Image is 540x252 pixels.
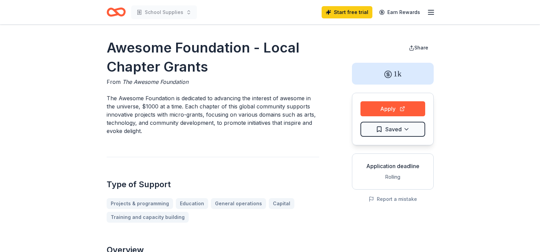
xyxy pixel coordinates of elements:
[369,195,417,203] button: Report a mistake
[131,5,197,19] button: School Supplies
[358,173,428,181] div: Rolling
[403,41,434,55] button: Share
[107,38,319,76] h1: Awesome Foundation - Local Chapter Grants
[360,122,425,137] button: Saved
[176,198,208,209] a: Education
[385,125,402,134] span: Saved
[122,78,188,85] span: The Awesome Foundation
[107,4,126,20] a: Home
[107,212,189,223] a: Training and capacity building
[358,162,428,170] div: Application deadline
[211,198,266,209] a: General operations
[107,179,319,190] h2: Type of Support
[352,63,434,85] div: 1k
[375,6,424,18] a: Earn Rewards
[107,198,173,209] a: Projects & programming
[145,8,183,16] span: School Supplies
[107,78,319,86] div: From
[414,45,428,50] span: Share
[360,101,425,116] button: Apply
[322,6,372,18] a: Start free trial
[107,94,319,135] p: The Awesome Foundation is dedicated to advancing the interest of awesome in the universe, $1000 a...
[269,198,294,209] a: Capital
